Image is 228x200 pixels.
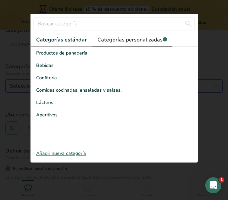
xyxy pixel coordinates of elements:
iframe: Chat en vivo de Intercom [205,177,221,193]
input: Buscar categoría [33,17,195,30]
font: Bebidas [36,62,54,69]
font: 1 [220,178,223,182]
font: Lácteos [36,99,53,106]
font: Categorías estándar [36,36,87,43]
font: Aperitivos [36,112,58,118]
font: Confitería [36,75,57,81]
font: Categorías personalizadas [97,36,163,43]
font: Añadir nueva categoría [36,150,86,157]
font: Productos de panadería [36,50,87,56]
font: Comidas cocinadas, ensaladas y salsas. [36,87,122,93]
